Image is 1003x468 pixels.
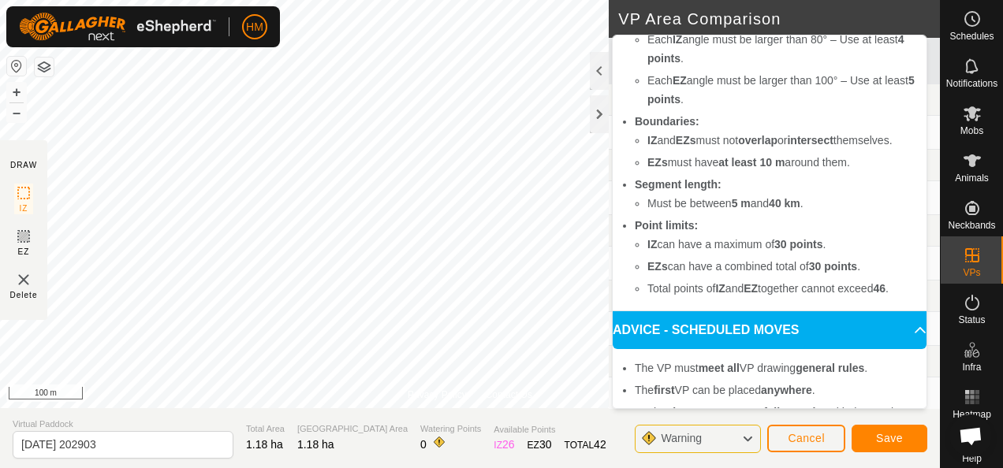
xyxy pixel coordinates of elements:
span: Save [876,432,903,444]
b: IZ [715,282,725,295]
b: IZ [673,33,682,46]
b: anywhere [761,384,812,396]
button: Cancel [767,425,845,452]
span: Heatmap [953,410,991,419]
li: and must not or themselves. [647,131,917,150]
div: TOTAL [565,436,606,453]
span: EZ [18,246,30,258]
button: – [7,103,26,122]
span: [GEOGRAPHIC_DATA] Area [297,422,408,436]
span: IZ [20,202,28,214]
button: Save [852,425,927,452]
span: 0 [420,438,427,451]
span: 1.18 ha [246,438,283,451]
span: Status [958,315,985,325]
span: Available Points [494,423,606,436]
span: 30 [539,438,552,451]
b: overlap [738,134,777,147]
div: EZ [528,436,552,453]
b: EZs [676,134,696,147]
span: Mobs [960,126,983,136]
li: The VP can be placed . [635,381,917,399]
li: Must be between and . [647,194,917,213]
div: DRAW [10,159,37,171]
button: + [7,83,26,102]
span: Virtual Paddock [13,418,233,431]
b: EZs [647,260,668,273]
b: Point limits: [635,219,698,232]
span: HM [246,19,263,35]
span: Notifications [946,79,997,88]
span: Schedules [949,32,994,41]
div: IZ [494,436,514,453]
span: Cancel [788,432,825,444]
b: general rules [796,362,864,374]
b: 30 points [774,238,822,251]
span: Delete [10,289,38,301]
li: must have around them. [647,153,917,172]
b: 5 m [732,197,751,210]
b: EZ [744,282,758,295]
li: Total points of and together cannot exceed . [647,279,917,298]
span: Warning [661,432,702,444]
span: 42 [594,438,606,451]
span: 1.18 ha [297,438,334,451]
p-accordion-header: ADVICE - SCHEDULED MOVES [613,311,927,349]
b: subsequent [660,406,722,418]
span: Watering Points [420,422,481,436]
b: at least 10 m [718,156,785,169]
div: Open chat [949,414,992,457]
button: Reset Map [7,57,26,76]
b: EZ [673,74,687,87]
li: The VP must VP drawing . [635,358,917,377]
button: Map Layers [35,58,54,76]
span: Neckbands [948,221,995,230]
span: ADVICE - SCHEDULED MOVES [613,321,799,340]
b: 46 [873,282,886,295]
li: can have a maximum of . [647,235,917,254]
b: IZ [647,238,657,251]
b: meet all [699,362,740,374]
li: can have a combined total of . [647,257,917,276]
span: Total Area [246,422,285,436]
b: Boundaries: [635,115,699,128]
a: Privacy Policy [408,388,467,402]
b: Segment length: [635,178,721,191]
li: Each angle must be larger than 100° – Use at least . [647,71,917,109]
span: Animals [955,173,989,183]
b: intersect [787,134,833,147]
img: VP [14,270,33,289]
b: 5 points [647,74,915,106]
span: VPs [963,268,980,277]
img: Gallagher Logo [19,13,216,41]
li: Each VP must with the previous one. [635,403,917,440]
span: Help [962,454,982,463]
h2: VP Area Comparison [618,9,940,28]
b: fully overlap [763,406,828,418]
b: 30 points [809,260,857,273]
b: first [654,384,674,396]
span: Infra [962,362,981,372]
span: 26 [502,438,515,451]
b: IZ [647,134,657,147]
b: EZs [647,156,668,169]
li: Each angle must be larger than 80° – Use at least . [647,30,917,68]
b: 40 km [769,197,800,210]
a: Contact Us [486,388,532,402]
